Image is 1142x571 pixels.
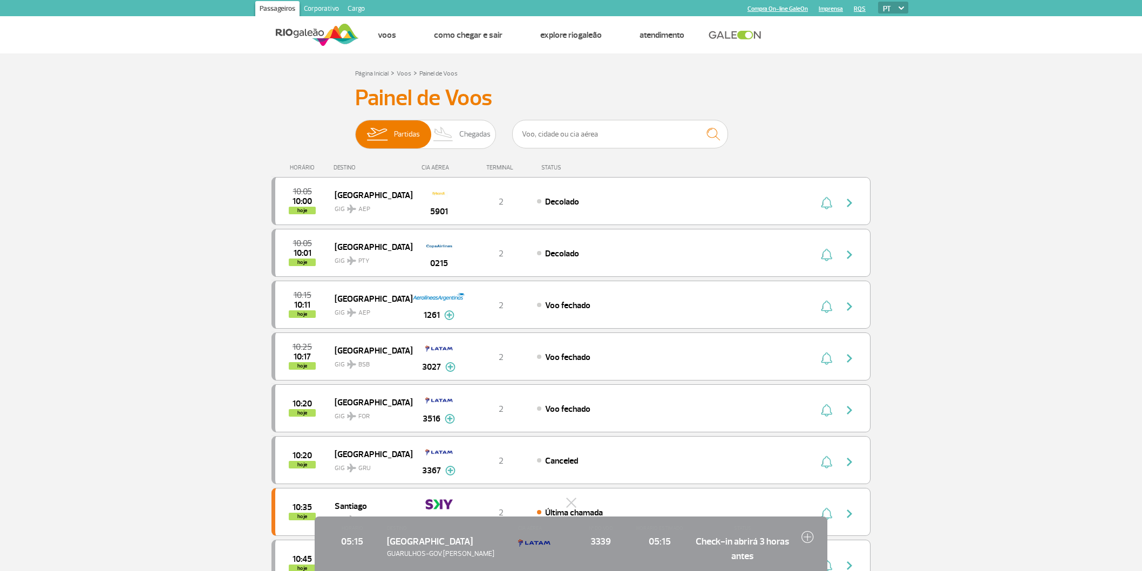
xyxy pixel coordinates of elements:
span: 1261 [424,309,440,322]
h3: Painel de Voos [355,85,787,112]
img: seta-direita-painel-voo.svg [843,300,856,313]
a: Explore RIOgaleão [540,30,602,40]
a: > [413,66,417,79]
span: GIG [335,406,404,422]
span: Voo fechado [545,404,590,414]
span: SCL [358,515,369,525]
span: Santiago [335,499,404,513]
div: TERMINAL [466,164,536,171]
img: destiny_airplane.svg [347,205,356,213]
span: hoje [289,310,316,318]
span: 2 [499,352,504,363]
span: GIG [335,199,404,214]
span: GIG [335,354,404,370]
img: sino-painel-voo.svg [821,507,832,520]
span: GUARULHOS-GOV. [PERSON_NAME] [387,549,507,559]
span: 05:15 [636,534,684,548]
span: Partidas [394,120,420,148]
span: Última chamada [545,507,603,518]
span: GIG [335,250,404,266]
a: RQS [854,5,866,12]
span: Canceled [545,456,578,466]
span: 3367 [422,464,441,477]
img: seta-direita-painel-voo.svg [843,248,856,261]
span: 2025-08-27 10:35:00 [293,504,312,511]
span: hoje [289,259,316,266]
span: CIA AÉREA [518,525,566,532]
span: Decolado [545,248,579,259]
img: mais-info-painel-voo.svg [445,466,456,475]
span: AEP [358,205,370,214]
span: Nº DO VOO [577,525,625,532]
span: 3027 [422,361,441,373]
span: [GEOGRAPHIC_DATA] [335,343,404,357]
a: Imprensa [819,5,843,12]
img: seta-direita-painel-voo.svg [843,352,856,365]
span: STATUS [695,525,791,532]
span: PTY [358,256,369,266]
span: FOR [358,412,370,422]
img: sino-painel-voo.svg [821,196,832,209]
div: CIA AÉREA [412,164,466,171]
span: 2 [499,196,504,207]
div: DESTINO [334,164,412,171]
span: 2025-08-27 10:01:42 [294,249,311,257]
span: [GEOGRAPHIC_DATA] [387,535,473,547]
span: [GEOGRAPHIC_DATA] [335,188,404,202]
img: slider-embarque [360,120,394,148]
img: destiny_airplane.svg [347,308,356,317]
div: STATUS [536,164,624,171]
a: Como chegar e sair [434,30,502,40]
span: DESTINO [387,525,507,532]
span: [GEOGRAPHIC_DATA] [335,240,404,254]
span: AEP [358,308,370,318]
span: hoje [289,362,316,370]
span: Chegadas [459,120,491,148]
img: seta-direita-painel-voo.svg [843,507,856,520]
img: seta-direita-painel-voo.svg [843,404,856,417]
img: sino-painel-voo.svg [821,404,832,417]
img: destiny_airplane.svg [347,515,356,524]
span: hoje [289,513,316,520]
img: sino-painel-voo.svg [821,352,832,365]
a: Painel de Voos [419,70,458,78]
span: 2025-08-27 10:20:00 [293,400,312,407]
span: 5901 [430,205,448,218]
a: Voos [378,30,396,40]
span: 2025-08-27 10:25:00 [293,343,312,351]
span: 2025-08-27 10:15:00 [294,291,311,299]
span: 2025-08-27 10:11:17 [294,301,310,309]
span: 2 [499,404,504,414]
span: GRU [358,464,371,473]
img: seta-direita-painel-voo.svg [843,196,856,209]
span: Voo fechado [545,352,590,363]
img: destiny_airplane.svg [347,256,356,265]
span: 05:15 [328,534,376,548]
span: Decolado [545,196,579,207]
a: Voos [397,70,411,78]
img: mais-info-painel-voo.svg [445,414,455,424]
img: seta-direita-painel-voo.svg [843,456,856,468]
a: Corporativo [300,1,343,18]
img: sino-painel-voo.svg [821,456,832,468]
img: mais-info-painel-voo.svg [445,362,456,372]
span: Check-in abrirá 3 horas antes [695,534,791,563]
a: Compra On-line GaleOn [747,5,808,12]
span: 2 [499,456,504,466]
span: hoje [289,409,316,417]
span: [GEOGRAPHIC_DATA] [335,447,404,461]
img: sino-painel-voo.svg [821,248,832,261]
img: destiny_airplane.svg [347,412,356,420]
span: 2025-08-27 10:00:28 [293,198,312,205]
a: Página Inicial [355,70,389,78]
span: 2 [499,248,504,259]
span: 0215 [430,257,448,270]
span: GIG [335,458,404,473]
span: [GEOGRAPHIC_DATA] [335,291,404,305]
span: GIG [335,302,404,318]
a: > [391,66,395,79]
span: hoje [289,207,316,214]
span: GIG [335,509,404,525]
span: 2025-08-27 10:17:00 [294,353,311,361]
img: slider-desembarque [427,120,459,148]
